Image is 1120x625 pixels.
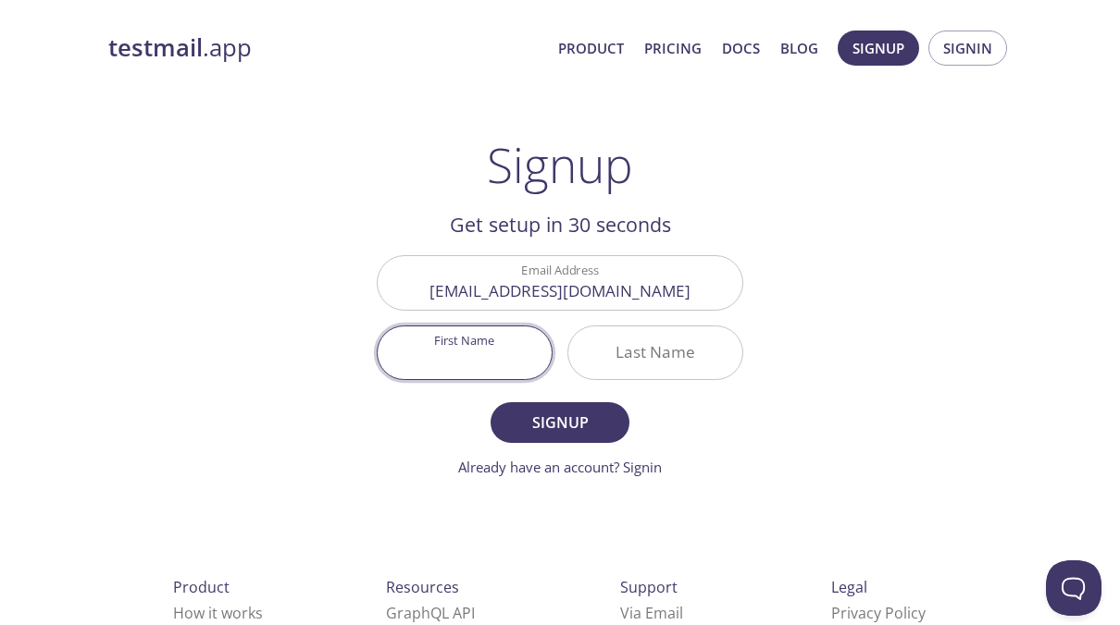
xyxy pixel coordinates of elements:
[558,36,624,60] a: Product
[173,603,263,623] a: How it works
[838,31,919,66] button: Signup
[108,32,543,64] a: testmail.app
[386,577,459,597] span: Resources
[458,458,662,476] a: Already have an account? Signin
[491,402,629,443] button: Signup
[831,577,867,597] span: Legal
[1046,560,1101,616] iframe: Help Scout Beacon - Open
[377,209,743,240] h2: Get setup in 30 seconds
[511,410,609,435] span: Signup
[831,603,926,623] a: Privacy Policy
[386,603,475,623] a: GraphQL API
[173,577,230,597] span: Product
[943,36,992,60] span: Signin
[928,31,1007,66] button: Signin
[108,31,203,64] strong: testmail
[487,137,633,192] h1: Signup
[620,577,678,597] span: Support
[620,603,683,623] a: Via Email
[852,36,904,60] span: Signup
[780,36,818,60] a: Blog
[722,36,760,60] a: Docs
[644,36,702,60] a: Pricing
